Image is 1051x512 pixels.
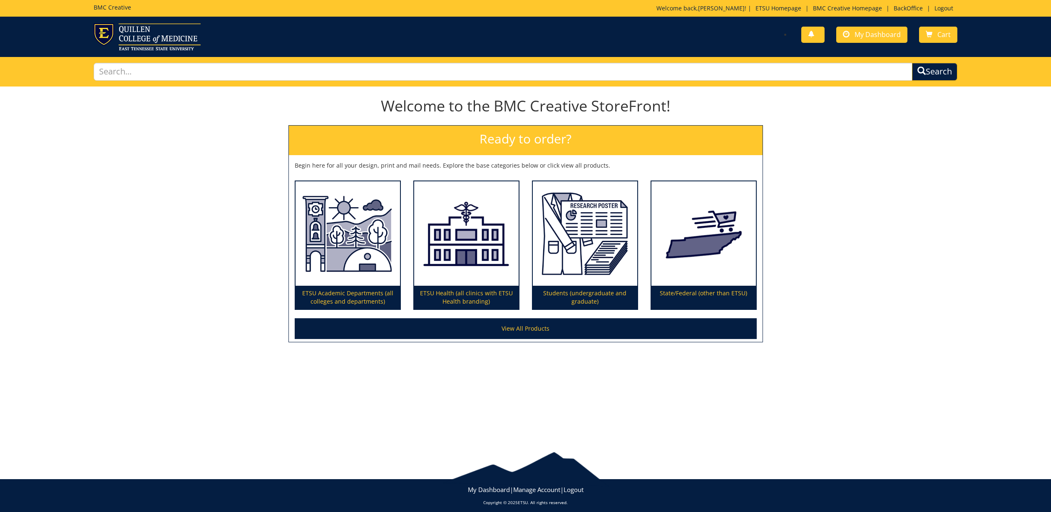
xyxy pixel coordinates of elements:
p: Students (undergraduate and graduate) [533,286,637,309]
span: Cart [937,30,951,39]
button: Search [912,63,957,81]
a: BackOffice [889,4,927,12]
a: Cart [919,27,957,43]
input: Search... [94,63,912,81]
p: Begin here for all your design, print and mail needs. Explore the base categories below or click ... [295,161,757,170]
a: BMC Creative Homepage [809,4,886,12]
img: ETSU logo [94,23,201,50]
a: State/Federal (other than ETSU) [651,181,756,309]
p: ETSU Academic Departments (all colleges and departments) [296,286,400,309]
a: ETSU Homepage [751,4,805,12]
a: My Dashboard [836,27,907,43]
p: ETSU Health (all clinics with ETSU Health branding) [414,286,519,309]
a: View All Products [295,318,757,339]
a: ETSU [518,500,528,505]
span: My Dashboard [855,30,901,39]
img: ETSU Academic Departments (all colleges and departments) [296,181,400,286]
img: State/Federal (other than ETSU) [651,181,756,286]
a: My Dashboard [468,485,510,494]
a: [PERSON_NAME] [698,4,745,12]
img: Students (undergraduate and graduate) [533,181,637,286]
a: Logout [930,4,957,12]
h1: Welcome to the BMC Creative StoreFront! [288,98,763,114]
p: State/Federal (other than ETSU) [651,286,756,309]
h2: Ready to order? [289,126,763,155]
h5: BMC Creative [94,4,131,10]
a: Manage Account [513,485,560,494]
a: ETSU Academic Departments (all colleges and departments) [296,181,400,309]
a: ETSU Health (all clinics with ETSU Health branding) [414,181,519,309]
img: ETSU Health (all clinics with ETSU Health branding) [414,181,519,286]
a: Logout [564,485,584,494]
a: Students (undergraduate and graduate) [533,181,637,309]
p: Welcome back, ! | | | | [656,4,957,12]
